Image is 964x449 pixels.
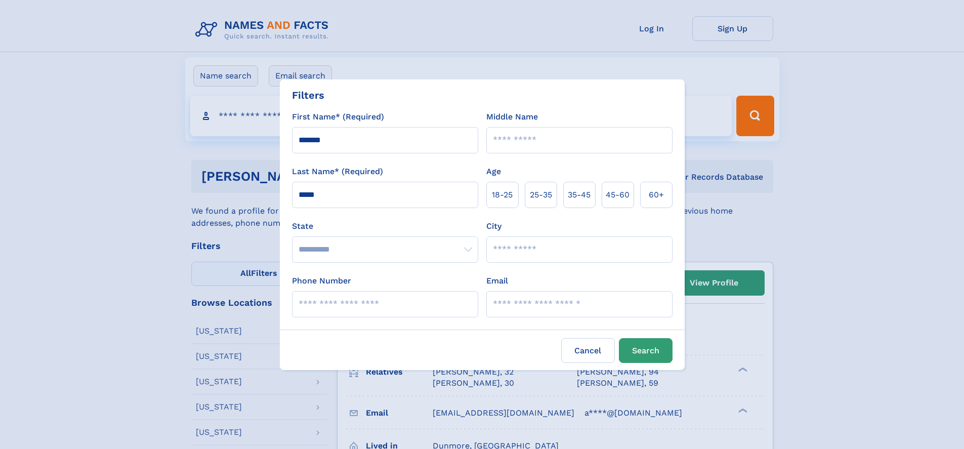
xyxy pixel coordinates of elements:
button: Search [619,338,673,363]
span: 45‑60 [606,189,630,201]
label: Email [486,275,508,287]
label: Middle Name [486,111,538,123]
span: 35‑45 [568,189,591,201]
span: 18‑25 [492,189,513,201]
label: Phone Number [292,275,351,287]
label: City [486,220,501,232]
label: Cancel [561,338,615,363]
label: State [292,220,478,232]
label: First Name* (Required) [292,111,384,123]
label: Age [486,166,501,178]
label: Last Name* (Required) [292,166,383,178]
span: 25‑35 [530,189,552,201]
span: 60+ [649,189,664,201]
div: Filters [292,88,324,103]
